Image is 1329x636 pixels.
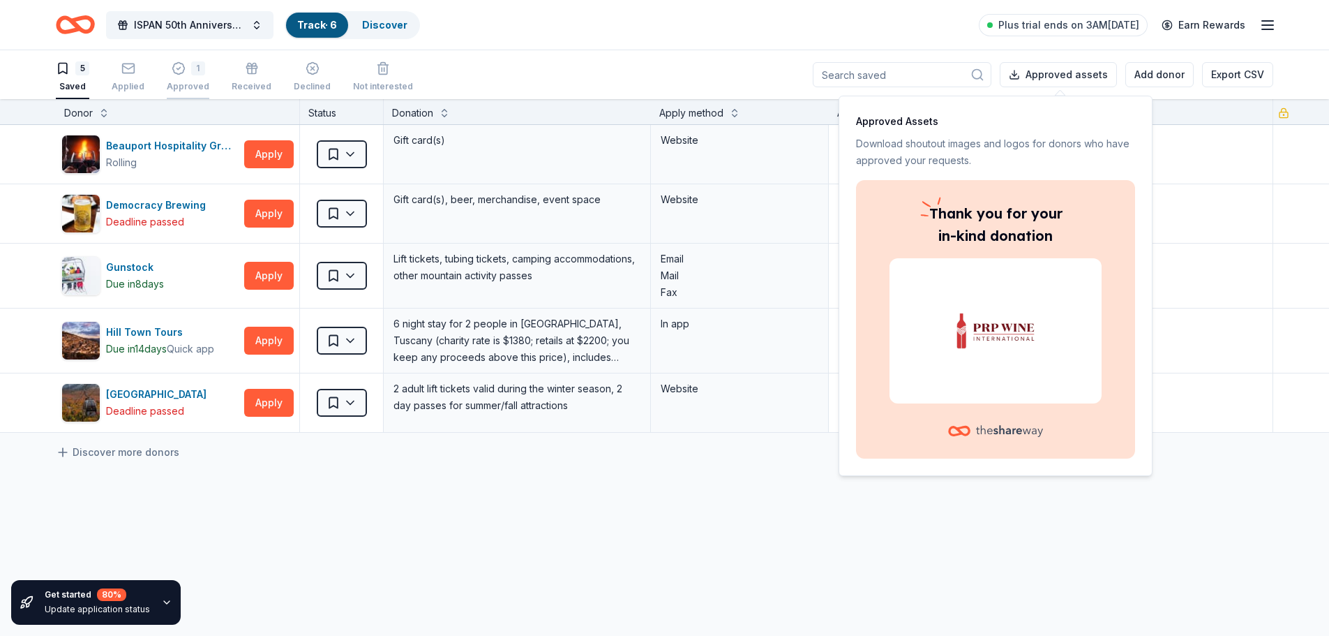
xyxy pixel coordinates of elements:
div: Deadline passed [106,403,184,420]
a: Home [56,8,95,41]
a: Discover [362,19,407,31]
div: Hill Town Tours [106,324,214,341]
div: Saved [56,81,89,92]
div: Donation [392,105,433,121]
button: Add donor [1125,62,1194,87]
button: Export CSV [1202,62,1273,87]
div: Declined [294,81,331,92]
div: 2 adult lift tickets valid during the winter season, 2 day passes for summer/fall attractions [392,379,642,415]
div: Approved [167,81,209,92]
button: Image for Hill Town Tours Hill Town ToursDue in14daysQuick app [61,321,239,360]
div: Due in 8 days [106,276,164,293]
div: Apply method [659,105,723,121]
div: Received [232,81,271,92]
div: Status [300,99,384,124]
button: 5Saved [56,56,89,99]
div: 80 % [97,589,126,601]
div: Email [661,251,818,267]
span: ISPAN 50th Anniversary Meeting [134,17,246,34]
div: Donor [64,105,93,121]
div: Website [661,132,818,149]
button: Approved assets [1000,62,1117,87]
a: Discover more donors [56,444,179,461]
button: Image for Loon Mountain Resort[GEOGRAPHIC_DATA]Deadline passed [61,383,239,422]
button: Applied [112,56,144,99]
button: Not interested [353,56,413,99]
div: Assignee [837,105,880,121]
button: Apply [244,140,294,168]
a: Plus trial ends on 3AM[DATE] [979,14,1148,36]
div: Beauport Hospitality Group [106,138,239,154]
div: Fax [661,284,818,301]
div: In app [661,316,818,332]
a: Earn Rewards [1153,13,1254,38]
button: Apply [244,262,294,290]
button: 1Approved [167,56,209,99]
p: Approved Assets [856,113,1135,130]
div: Applied [112,81,144,92]
button: Track· 6Discover [285,11,420,39]
button: Apply [244,389,294,417]
div: Update application status [45,604,150,615]
div: Democracy Brewing [106,197,211,214]
div: Quick app [167,342,214,356]
div: Gift card(s) [392,131,642,150]
img: Image for Democracy Brewing [62,195,100,232]
div: 1 [191,61,205,75]
button: Image for Beauport Hospitality GroupBeauport Hospitality GroupRolling [61,135,239,174]
div: Due in 14 days [106,341,167,357]
div: 6 night stay for 2 people in [GEOGRAPHIC_DATA], Tuscany (charity rate is $1380; retails at $2200;... [392,314,642,367]
button: ISPAN 50th Anniversary Meeting [106,11,273,39]
div: Deadline passed [106,214,184,230]
div: 5 [75,61,89,75]
div: Gift card(s), beer, merchandise, event space [392,190,642,209]
button: Declined [294,56,331,99]
button: Apply [244,327,294,355]
img: Image for Gunstock [62,257,100,295]
button: Image for GunstockGunstockDue in8days [61,256,239,295]
button: Image for Democracy BrewingDemocracy BrewingDeadline passed [61,194,239,233]
p: Download shoutout images and logos for donors who have approved your requests. [856,135,1135,169]
input: Search saved [813,62,991,87]
span: Thank [929,205,973,222]
img: Image for Loon Mountain Resort [62,384,100,422]
div: Mail [661,267,818,284]
img: Image for Beauport Hospitality Group [62,135,100,173]
div: Website [661,191,818,208]
button: Received [232,56,271,99]
button: Apply [244,200,294,228]
div: Get started [45,589,150,601]
img: PRP Wine International [906,286,1085,376]
div: [GEOGRAPHIC_DATA] [106,386,212,403]
div: Website [661,380,818,397]
p: you for your in-kind donation [889,202,1102,247]
a: Track· 6 [297,19,337,31]
div: Rolling [106,154,137,171]
div: Gunstock [106,259,164,276]
div: Lift tickets, tubing tickets, camping accommodations, other mountain activity passes [392,249,642,286]
div: Not interested [353,81,413,92]
img: Image for Hill Town Tours [62,322,100,360]
span: Plus trial ends on 3AM[DATE] [998,17,1139,34]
